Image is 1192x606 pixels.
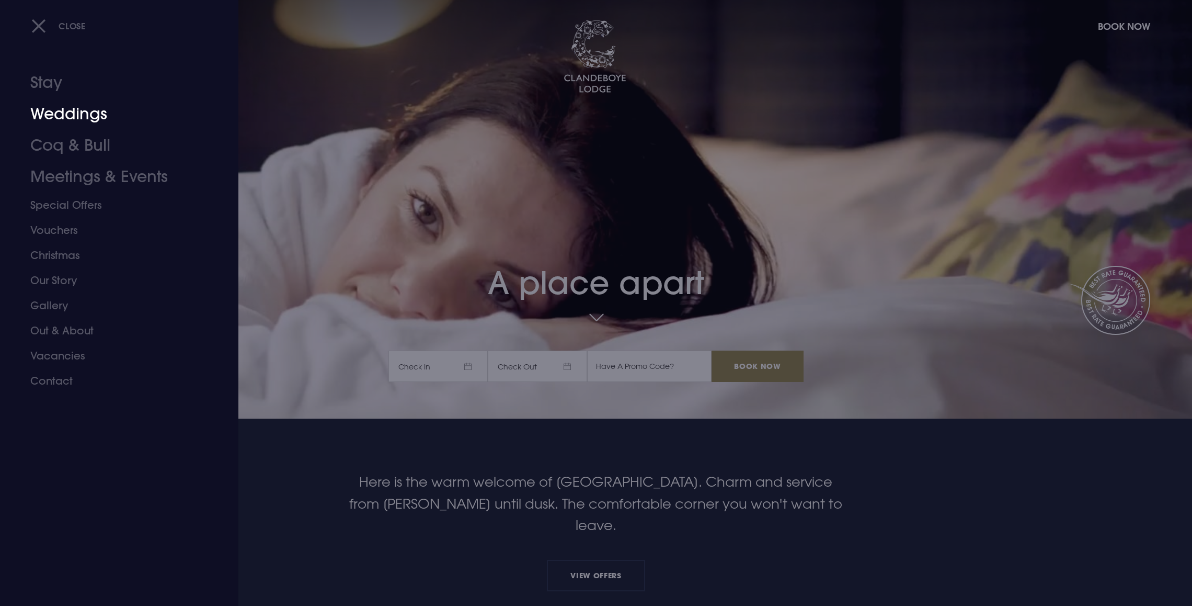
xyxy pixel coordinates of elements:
a: Christmas [30,243,196,268]
a: Out & About [30,318,196,343]
a: Vouchers [30,218,196,243]
a: Contact [30,368,196,394]
span: Close [59,20,86,31]
a: Weddings [30,98,196,130]
a: Coq & Bull [30,130,196,161]
button: Close [31,15,86,37]
a: Stay [30,67,196,98]
a: Vacancies [30,343,196,368]
a: Special Offers [30,193,196,218]
a: Gallery [30,293,196,318]
a: Meetings & Events [30,161,196,193]
a: Our Story [30,268,196,293]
